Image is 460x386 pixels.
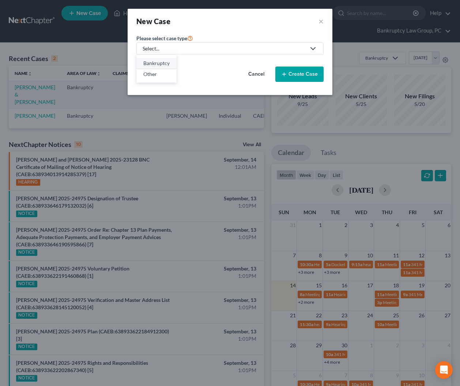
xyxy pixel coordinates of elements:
button: Cancel [240,67,272,82]
div: Select... [143,45,306,52]
div: Open Intercom Messenger [435,361,453,379]
div: Bankruptcy [143,60,170,67]
a: Bankruptcy [136,58,177,69]
a: Other [136,69,177,80]
span: Please select case type [136,35,187,41]
button: × [318,16,324,26]
strong: New Case [136,17,170,26]
div: Other [143,71,170,78]
button: Create Case [275,67,324,82]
